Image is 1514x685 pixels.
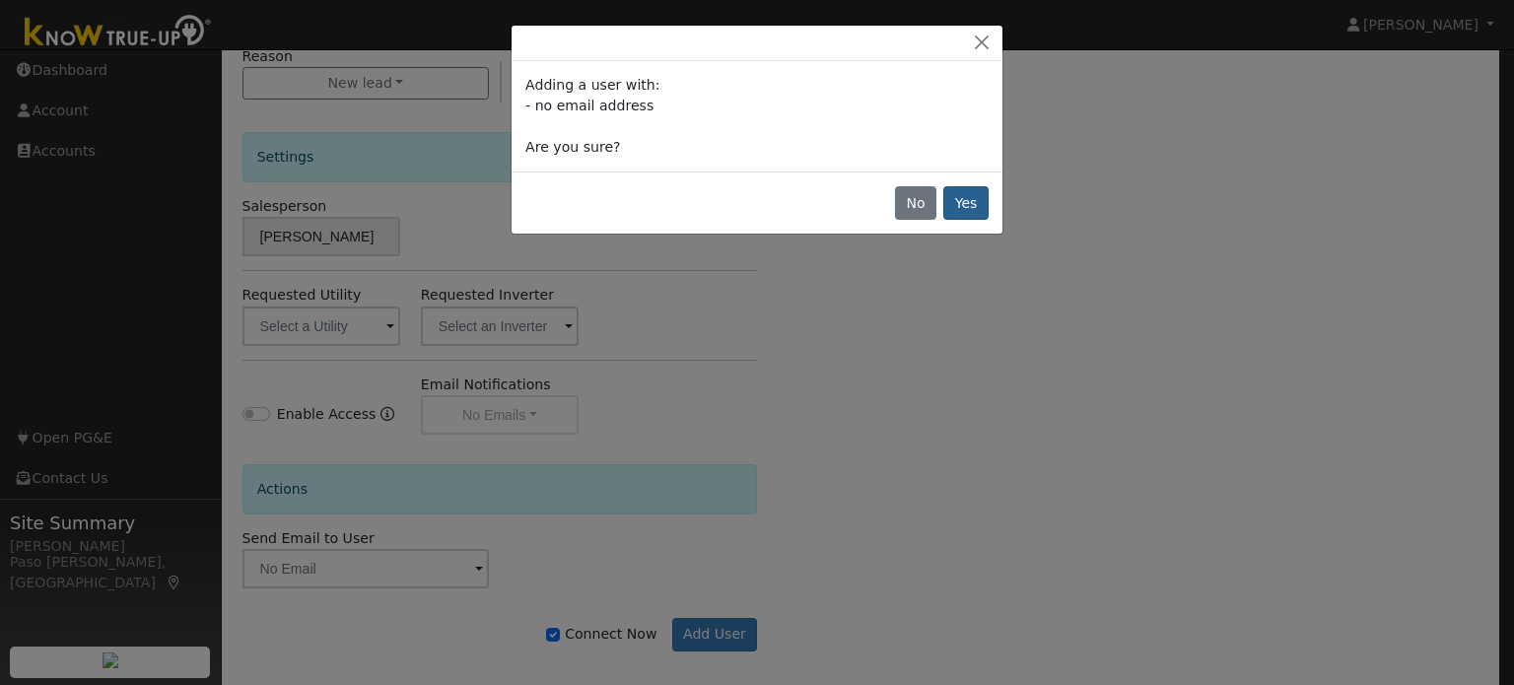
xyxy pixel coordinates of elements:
button: Close [968,33,996,53]
span: Are you sure? [525,139,620,155]
button: No [895,186,936,220]
span: - no email address [525,98,654,113]
button: Yes [943,186,989,220]
span: Adding a user with: [525,77,659,93]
